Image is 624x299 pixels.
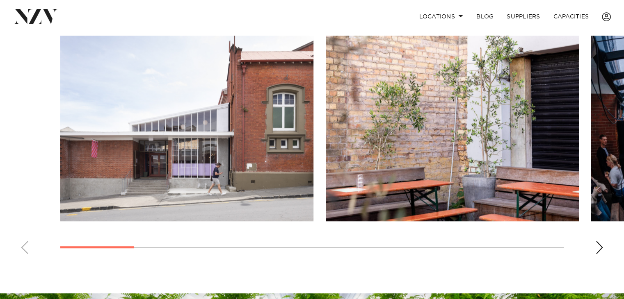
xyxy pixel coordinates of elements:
[326,36,579,221] swiper-slide: 2 / 13
[13,9,58,24] img: nzv-logo.png
[547,8,596,25] a: Capacities
[500,8,546,25] a: SUPPLIERS
[412,8,470,25] a: Locations
[60,36,313,221] swiper-slide: 1 / 13
[470,8,500,25] a: BLOG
